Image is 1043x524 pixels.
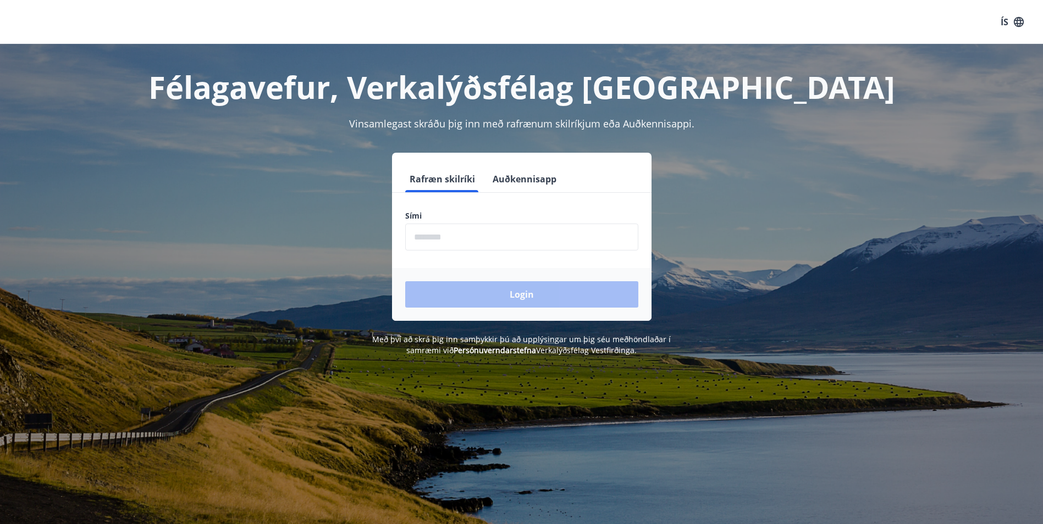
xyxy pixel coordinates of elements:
span: Vinsamlegast skráðu þig inn með rafrænum skilríkjum eða Auðkennisappi. [349,117,694,130]
button: Auðkennisapp [488,166,561,192]
a: Persónuverndarstefna [454,345,536,355]
label: Sími [405,210,638,221]
h1: Félagavefur, Verkalýðsfélag [GEOGRAPHIC_DATA] [139,66,904,108]
button: ÍS [995,12,1030,32]
span: Með því að skrá þig inn samþykkir þú að upplýsingar um þig séu meðhöndlaðar í samræmi við Verkalý... [372,334,671,355]
button: Rafræn skilríki [405,166,479,192]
